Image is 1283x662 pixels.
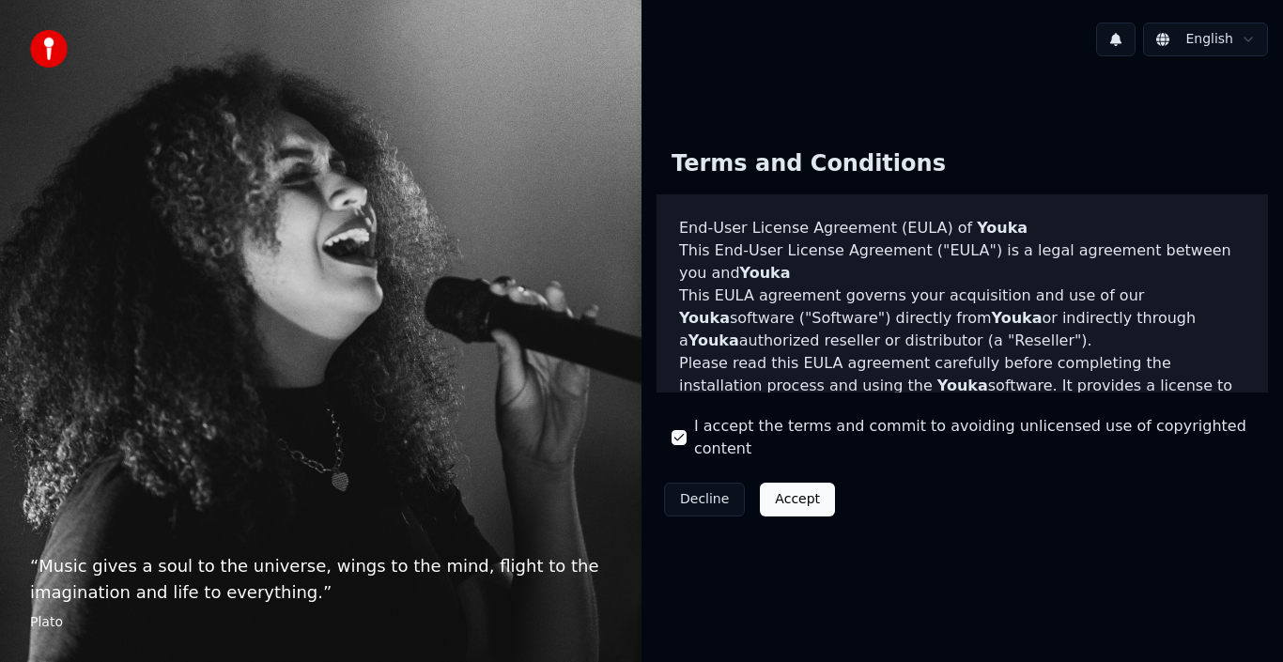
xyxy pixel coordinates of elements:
span: Youka [688,331,739,349]
p: “ Music gives a soul to the universe, wings to the mind, flight to the imagination and life to ev... [30,553,611,606]
label: I accept the terms and commit to avoiding unlicensed use of copyrighted content [694,415,1253,460]
span: Youka [740,264,791,282]
h3: End-User License Agreement (EULA) of [679,217,1245,239]
div: Terms and Conditions [657,134,961,194]
footer: Plato [30,613,611,632]
p: Please read this EULA agreement carefully before completing the installation process and using th... [679,352,1245,442]
span: Youka [977,219,1028,237]
button: Accept [760,483,835,516]
button: Decline [664,483,745,516]
p: This End-User License Agreement ("EULA") is a legal agreement between you and [679,239,1245,285]
p: This EULA agreement governs your acquisition and use of our software ("Software") directly from o... [679,285,1245,352]
span: Youka [937,377,988,394]
span: Youka [992,309,1043,327]
img: youka [30,30,68,68]
span: Youka [679,309,730,327]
